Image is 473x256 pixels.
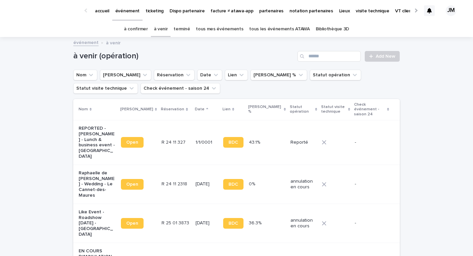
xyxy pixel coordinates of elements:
[79,106,88,113] p: Nom
[73,38,99,46] a: événement
[354,101,385,118] p: Check événement - saison 24
[121,179,144,190] a: Open
[161,106,184,113] p: Réservation
[249,180,256,187] p: 0%
[229,182,238,187] span: BDC
[223,137,243,148] a: BDC
[355,220,389,226] p: -
[321,103,346,116] p: Statut visite technique
[100,70,151,80] button: Lien Stacker
[13,4,78,17] img: Ls34BcGeRexTGTNfXpUC
[79,209,116,237] p: Like Event - Roadshow [DATE] - [GEOGRAPHIC_DATA]
[229,221,238,226] span: BDC
[290,218,316,229] p: annulation en cours
[446,5,456,16] div: JM
[249,21,309,37] a: tous les événements ATAWA
[225,70,248,80] button: Lien
[162,219,191,226] p: R 25 01 3873
[154,21,168,37] a: à venir
[121,137,144,148] a: Open
[154,70,195,80] button: Réservation
[376,54,395,59] span: Add New
[196,220,218,226] p: [DATE]
[79,170,116,198] p: Raphaelle de [PERSON_NAME] - Wedding - Le Cannet-des-Maures
[365,51,400,62] a: Add New
[229,140,238,145] span: BDC
[126,182,138,187] span: Open
[223,106,231,113] p: Lien
[73,70,97,80] button: Nom
[316,21,349,37] a: Bibliothèque 3D
[290,103,313,116] p: Statut opération
[79,126,116,159] p: REPORTED - [PERSON_NAME] - Lunch & business event - [GEOGRAPHIC_DATA]
[73,165,400,204] tr: Raphaelle de [PERSON_NAME] - Wedding - Le Cannet-des-MauresOpenR 24 11 2318R 24 11 2318 [DATE]BDC...
[73,120,400,165] tr: REPORTED - [PERSON_NAME] - Lunch & business event - [GEOGRAPHIC_DATA]OpenR 24 11 327R 24 11 327 1...
[141,83,220,94] button: Check événement - saison 24
[126,140,138,145] span: Open
[290,179,316,190] p: annulation en cours
[355,140,389,145] p: -
[162,138,187,145] p: R 24 11 327
[162,180,189,187] p: R 24 11 2318
[250,70,307,80] button: Marge %
[249,138,261,145] p: 43.1%
[355,181,389,187] p: -
[290,140,316,145] p: Reporté
[121,218,144,229] a: Open
[195,106,205,113] p: Date
[197,70,222,80] button: Date
[174,21,190,37] a: terminé
[120,106,153,113] p: [PERSON_NAME]
[223,218,243,229] a: BDC
[126,221,138,226] span: Open
[249,219,263,226] p: 36.3%
[248,103,282,116] p: [PERSON_NAME] %
[73,51,295,61] h1: à venir (opération)
[106,39,121,46] p: à venir
[223,179,243,190] a: BDC
[196,21,243,37] a: tous mes événements
[73,83,138,94] button: Statut visite technique
[196,181,218,187] p: [DATE]
[73,204,400,243] tr: Like Event - Roadshow [DATE] - [GEOGRAPHIC_DATA]OpenR 25 01 3873R 25 01 3873 [DATE]BDC36.3%36.3% ...
[124,21,148,37] a: à confirmer
[196,140,218,145] p: 1/1/0001
[310,70,361,80] button: Statut opération
[297,51,361,62] input: Search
